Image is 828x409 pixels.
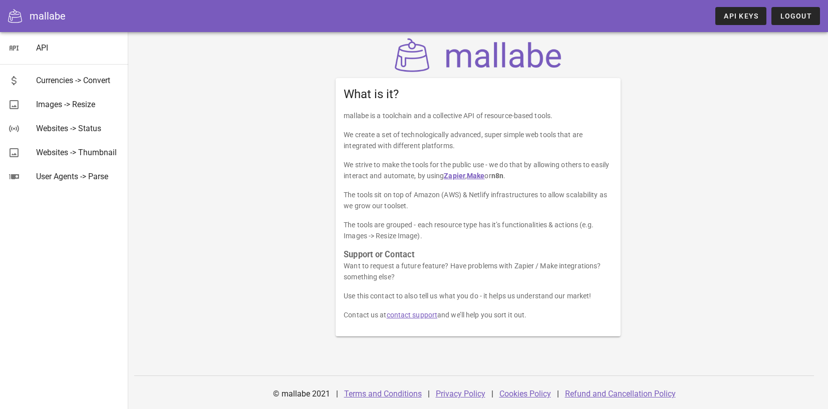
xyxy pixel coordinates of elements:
div: © mallabe 2021 [267,382,336,406]
h3: Support or Contact [344,249,613,260]
span: Logout [779,12,812,20]
a: Make [467,172,484,180]
span: API Keys [723,12,758,20]
a: Terms and Conditions [344,389,422,398]
a: API Keys [715,7,766,25]
p: Want to request a future feature? Have problems with Zapier / Make integrations? something else? [344,260,613,282]
div: Images -> Resize [36,100,120,109]
p: We create a set of technologically advanced, super simple web tools that are integrated with diff... [344,129,613,151]
a: contact support [387,311,438,319]
p: We strive to make the tools for the public use - we do that by allowing others to easily interact... [344,159,613,181]
img: mallabe Logo [392,38,565,72]
button: Logout [771,7,820,25]
p: Contact us at and we’ll help you sort it out. [344,309,613,320]
a: Cookies Policy [499,389,551,398]
div: User Agents -> Parse [36,172,120,181]
div: API [36,43,120,53]
strong: n8n [491,172,503,180]
div: | [336,382,338,406]
p: mallabe is a toolchain and a collective API of resource-based tools. [344,110,613,121]
p: The tools are grouped - each resource type has it’s functionalities & actions (e.g. Images -> Res... [344,219,613,241]
div: Websites -> Thumbnail [36,148,120,157]
a: Refund and Cancellation Policy [565,389,676,398]
div: Currencies -> Convert [36,76,120,85]
p: The tools sit on top of Amazon (AWS) & Netlify infrastructures to allow scalability as we grow ou... [344,189,613,211]
div: mallabe [30,9,66,24]
div: | [428,382,430,406]
a: Privacy Policy [436,389,485,398]
div: What is it? [336,78,621,110]
div: Websites -> Status [36,124,120,133]
p: Use this contact to also tell us what you do - it helps us understand our market! [344,290,613,301]
div: | [491,382,493,406]
a: Zapier [444,172,465,180]
div: | [557,382,559,406]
